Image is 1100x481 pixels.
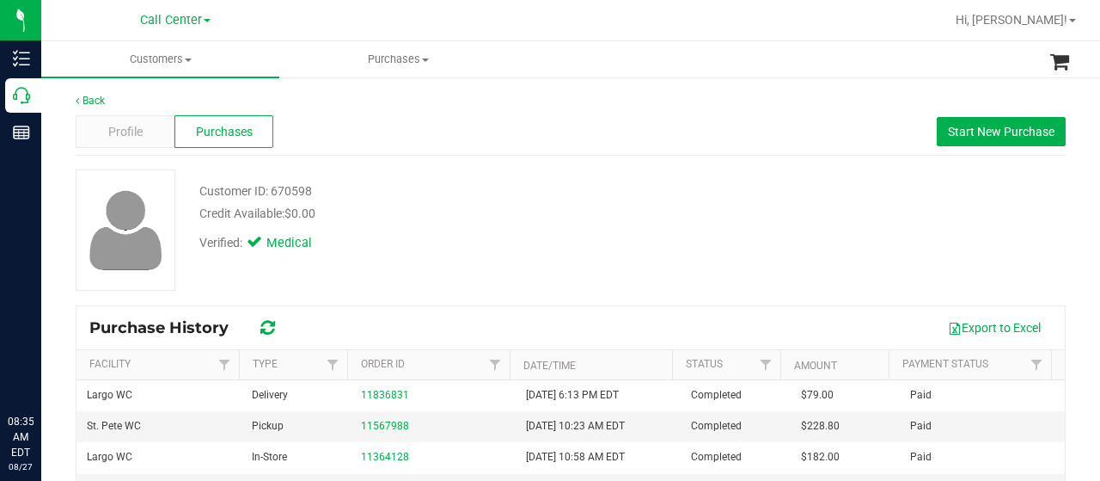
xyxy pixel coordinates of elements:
[87,449,132,466] span: Largo WC
[361,358,405,370] a: Order ID
[801,387,834,404] span: $79.00
[280,52,516,67] span: Purchases
[910,418,932,435] span: Paid
[956,13,1067,27] span: Hi, [PERSON_NAME]!
[196,123,253,141] span: Purchases
[801,418,840,435] span: $228.80
[910,449,932,466] span: Paid
[81,186,171,274] img: user-icon.png
[948,125,1054,139] span: Start New Purchase
[902,358,988,370] a: Payment Status
[89,318,246,337] span: Purchase History
[279,41,517,77] a: Purchases
[801,449,840,466] span: $182.00
[140,13,202,28] span: Call Center
[199,205,681,223] div: Credit Available:
[691,418,742,435] span: Completed
[526,418,625,435] span: [DATE] 10:23 AM EDT
[526,387,619,404] span: [DATE] 6:13 PM EDT
[752,350,780,379] a: Filter
[17,343,69,395] iframe: Resource center
[199,182,312,200] div: Customer ID: 670598
[1023,350,1051,379] a: Filter
[41,41,279,77] a: Customers
[13,124,30,141] inline-svg: Reports
[211,350,239,379] a: Filter
[76,95,105,107] a: Back
[108,123,143,141] span: Profile
[691,449,742,466] span: Completed
[252,387,288,404] span: Delivery
[937,313,1052,342] button: Export to Excel
[319,350,347,379] a: Filter
[252,449,287,466] span: In-Store
[526,449,625,466] span: [DATE] 10:58 AM EDT
[13,87,30,104] inline-svg: Call Center
[253,358,278,370] a: Type
[89,358,131,370] a: Facility
[361,389,409,401] a: 11836831
[361,451,409,463] a: 11364128
[937,117,1066,146] button: Start New Purchase
[87,387,132,404] span: Largo WC
[8,414,34,460] p: 08:35 AM EDT
[284,207,315,220] span: $0.00
[199,234,335,253] div: Verified:
[361,420,409,432] a: 11567988
[481,350,510,379] a: Filter
[41,52,279,67] span: Customers
[686,358,723,370] a: Status
[794,360,837,372] a: Amount
[8,460,34,473] p: 08/27
[910,387,932,404] span: Paid
[87,418,141,435] span: St. Pete WC
[13,50,30,67] inline-svg: Inventory
[691,387,742,404] span: Completed
[51,341,71,361] iframe: Resource center unread badge
[266,234,335,253] span: Medical
[523,360,576,372] a: Date/Time
[252,418,284,435] span: Pickup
